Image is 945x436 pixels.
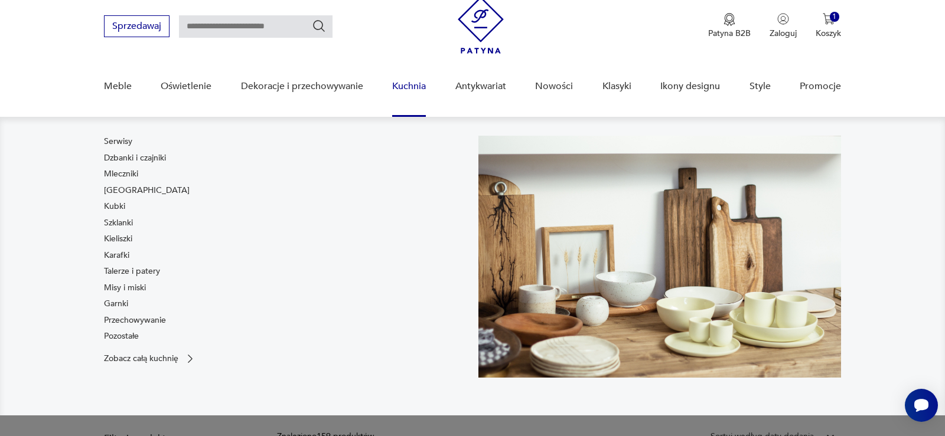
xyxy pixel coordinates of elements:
[104,265,160,277] a: Talerze i patery
[750,64,771,109] a: Style
[104,136,132,147] a: Serwisy
[392,64,426,109] a: Kuchnia
[104,168,138,180] a: Mleczniki
[104,201,125,212] a: Kubki
[800,64,841,109] a: Promocje
[708,28,751,39] p: Patyna B2B
[312,19,326,33] button: Szukaj
[816,28,841,39] p: Koszyk
[104,353,196,365] a: Zobacz całą kuchnię
[777,13,789,25] img: Ikonka użytkownika
[724,13,735,26] img: Ikona medalu
[104,314,166,326] a: Przechowywanie
[104,250,129,261] a: Karafki
[104,152,166,164] a: Dzbanki i czajniki
[770,13,797,39] button: Zaloguj
[104,23,170,31] a: Sprzedawaj
[816,13,841,39] button: 1Koszyk
[660,64,720,109] a: Ikony designu
[104,282,146,294] a: Misy i miski
[104,330,139,342] a: Pozostałe
[770,28,797,39] p: Zaloguj
[161,64,211,109] a: Oświetlenie
[104,355,178,362] p: Zobacz całą kuchnię
[905,389,938,422] iframe: Smartsupp widget button
[241,64,363,109] a: Dekoracje i przechowywanie
[830,12,840,22] div: 1
[104,217,133,229] a: Szklanki
[708,13,751,39] button: Patyna B2B
[104,15,170,37] button: Sprzedawaj
[535,64,573,109] a: Nowości
[478,136,841,377] img: b2f6bfe4a34d2e674d92badc23dc4074.jpg
[455,64,506,109] a: Antykwariat
[104,64,132,109] a: Meble
[823,13,835,25] img: Ikona koszyka
[104,185,190,196] a: [GEOGRAPHIC_DATA]
[104,298,128,310] a: Garnki
[708,13,751,39] a: Ikona medaluPatyna B2B
[104,233,132,245] a: Kieliszki
[602,64,631,109] a: Klasyki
